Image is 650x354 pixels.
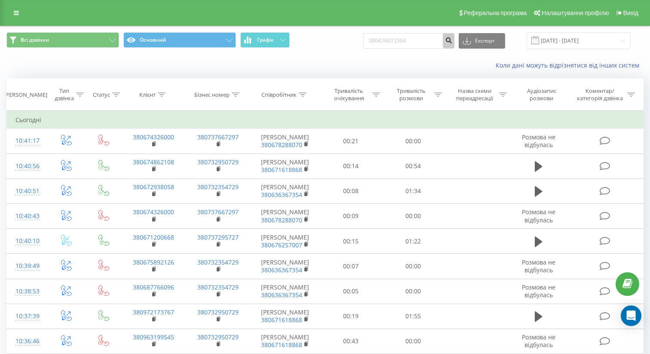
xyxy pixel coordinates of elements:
td: [PERSON_NAME] [250,329,320,354]
td: 00:19 [320,304,382,329]
a: 380675892126 [133,258,174,266]
div: Співробітник [261,91,297,99]
div: Бізнес номер [194,91,230,99]
a: 380636367354 [261,266,302,274]
a: 380676257007 [261,241,302,249]
span: Всі дзвінки [21,37,49,43]
td: 00:00 [382,203,445,228]
div: Статус [93,91,110,99]
div: Тривалість розмови [390,87,432,102]
td: [PERSON_NAME] [250,203,320,228]
div: 10:40:10 [15,233,38,249]
span: Вихід [623,9,638,16]
span: Розмова не відбулась [522,258,555,274]
a: 380636367354 [261,291,302,299]
span: Розмова не відбулась [522,283,555,299]
div: 10:40:56 [15,158,38,175]
td: 00:00 [382,254,445,279]
a: 380732354729 [197,283,239,291]
a: 380636367354 [261,191,302,199]
div: 10:39:49 [15,258,38,274]
a: 380674862108 [133,158,174,166]
a: 380737295727 [197,233,239,241]
div: 10:38:53 [15,283,38,300]
div: 10:40:43 [15,208,38,225]
td: 00:54 [382,154,445,179]
a: 380737667297 [197,208,239,216]
a: 380674326000 [133,208,174,216]
button: Основний [123,32,236,48]
span: Налаштування профілю [542,9,609,16]
a: 380732950729 [197,308,239,316]
td: 01:22 [382,229,445,254]
td: 00:05 [320,279,382,304]
div: 10:37:39 [15,308,38,325]
a: 380737667297 [197,133,239,141]
a: 380687766096 [133,283,174,291]
div: Коментар/категорія дзвінка [575,87,625,102]
td: 00:07 [320,254,382,279]
td: [PERSON_NAME] [250,129,320,154]
div: 10:41:17 [15,132,38,149]
a: 380671618868 [261,316,302,324]
a: 380963199545 [133,333,174,341]
a: 380732950729 [197,333,239,341]
div: Тип дзвінка [54,87,74,102]
td: [PERSON_NAME] [250,254,320,279]
button: Експорт [459,33,505,49]
div: Аудіозапис розмови [517,87,567,102]
a: 380972173767 [133,308,174,316]
td: Сьогодні [7,111,644,129]
a: Коли дані можуть відрізнятися вiд інших систем [496,61,644,69]
a: 380671618868 [261,166,302,174]
td: 00:09 [320,203,382,228]
td: 00:14 [320,154,382,179]
div: Клієнт [139,91,156,99]
td: 00:00 [382,329,445,354]
span: Розмова не відбулась [522,333,555,349]
td: 00:08 [320,179,382,203]
div: [PERSON_NAME] [4,91,47,99]
a: 380732950729 [197,158,239,166]
td: [PERSON_NAME] [250,304,320,329]
span: Графік [257,37,274,43]
td: 01:55 [382,304,445,329]
td: 00:00 [382,279,445,304]
td: 00:15 [320,229,382,254]
td: 00:00 [382,129,445,154]
a: 380672938058 [133,183,174,191]
button: Графік [240,32,290,48]
td: 00:43 [320,329,382,354]
div: Open Intercom Messenger [621,305,641,326]
span: Реферальна програма [464,9,527,16]
a: 380671618868 [261,341,302,349]
td: [PERSON_NAME] [250,154,320,179]
td: 00:21 [320,129,382,154]
div: 10:36:46 [15,333,38,350]
a: 380674326000 [133,133,174,141]
td: [PERSON_NAME] [250,279,320,304]
a: 380732354729 [197,183,239,191]
div: Назва схеми переадресації [452,87,497,102]
input: Пошук за номером [363,33,454,49]
div: 10:40:51 [15,183,38,200]
a: 380671200668 [133,233,174,241]
a: 380678288070 [261,216,302,224]
td: [PERSON_NAME] [250,229,320,254]
td: 01:34 [382,179,445,203]
span: Розмова не відбулась [522,208,555,224]
div: Тривалість очікування [328,87,370,102]
td: [PERSON_NAME] [250,179,320,203]
span: Розмова не відбулась [522,133,555,149]
button: Всі дзвінки [6,32,119,48]
a: 380678288070 [261,141,302,149]
a: 380732354729 [197,258,239,266]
